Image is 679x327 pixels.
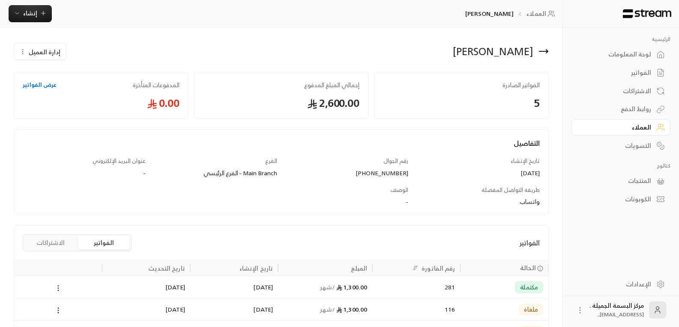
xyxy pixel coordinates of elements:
[589,301,644,318] div: مركز البسمة الجميلة .
[582,141,651,150] div: التسويات
[622,9,672,18] img: Logo
[582,105,651,113] div: روابط الدفع
[571,119,670,136] a: العملاء
[526,9,558,18] a: العملاء
[582,123,651,132] div: العملاء
[520,263,536,272] span: الحالة
[571,65,670,81] a: الفواتير
[14,43,66,60] button: إدارة العميل
[482,185,540,195] span: طريقة التواصل المفضلة
[351,263,367,274] div: المبلغ
[78,236,129,250] button: الفواتير
[239,263,273,274] div: تاريخ الإنشاء
[582,195,651,203] div: الكوبونات
[320,282,335,292] span: / شهر
[524,305,538,314] span: ملغاة
[154,197,409,206] div: -
[383,156,408,166] span: رقم الجوال
[465,9,514,18] p: [PERSON_NAME]
[453,44,533,58] div: [PERSON_NAME]
[383,81,540,89] span: الفواتير الصادرة
[417,169,540,177] div: [DATE]
[283,298,367,320] div: 1,300.00
[285,169,408,177] div: [PHONE_NUMBER]
[571,36,670,43] p: الرئيسية
[195,276,273,298] div: [DATE]
[465,9,558,18] nav: breadcrumb
[203,96,360,110] span: 2,600.00
[410,263,421,273] button: Sort
[107,276,185,298] div: [DATE]
[25,236,76,250] button: الاشتراكات
[571,101,670,118] a: روابط الدفع
[582,68,651,77] div: الفواتير
[23,81,57,89] a: عرض الفواتير
[582,177,651,185] div: المنتجات
[390,185,408,195] span: الوصف
[154,169,277,177] div: Main Branch - الفرع الرئيسي
[520,283,538,292] span: مكتملة
[14,72,188,119] a: المدفوعات المتأخرةعرض الفواتير0.00
[23,169,146,177] div: -
[23,8,37,18] span: إنشاء
[519,238,540,248] span: الفواتير
[320,304,335,315] span: / شهر
[582,50,651,59] div: لوحة المعلومات
[29,47,60,56] span: إدارة العميل
[133,81,179,89] span: المدفوعات المتأخرة
[203,81,360,89] span: إجمالي المبلغ المدفوع
[597,310,644,319] span: [EMAIL_ADDRESS]...
[571,46,670,63] a: لوحة المعلومات
[582,87,651,95] div: الاشتراكات
[148,263,185,274] div: تاريخ التحديث
[571,173,670,189] a: المنتجات
[377,298,455,320] div: 116
[571,276,670,292] a: الإعدادات
[93,156,146,166] span: عنوان البريد الإلكتروني
[107,298,185,320] div: [DATE]
[422,263,455,274] div: رقم الفاتورة
[265,156,277,166] span: الفرع
[9,5,52,22] button: إنشاء
[377,276,455,298] div: 281
[514,137,540,149] span: التفاصيل
[571,191,670,208] a: الكوبونات
[23,96,179,110] span: 0.00
[582,280,651,289] div: الإعدادات
[511,156,540,166] span: تاريخ الإنشاء
[520,196,540,207] span: واتساب
[195,298,273,320] div: [DATE]
[571,82,670,99] a: الاشتراكات
[383,96,540,110] span: 5
[571,162,670,169] p: كتالوج
[283,276,367,298] div: 1,300.00
[571,137,670,154] a: التسويات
